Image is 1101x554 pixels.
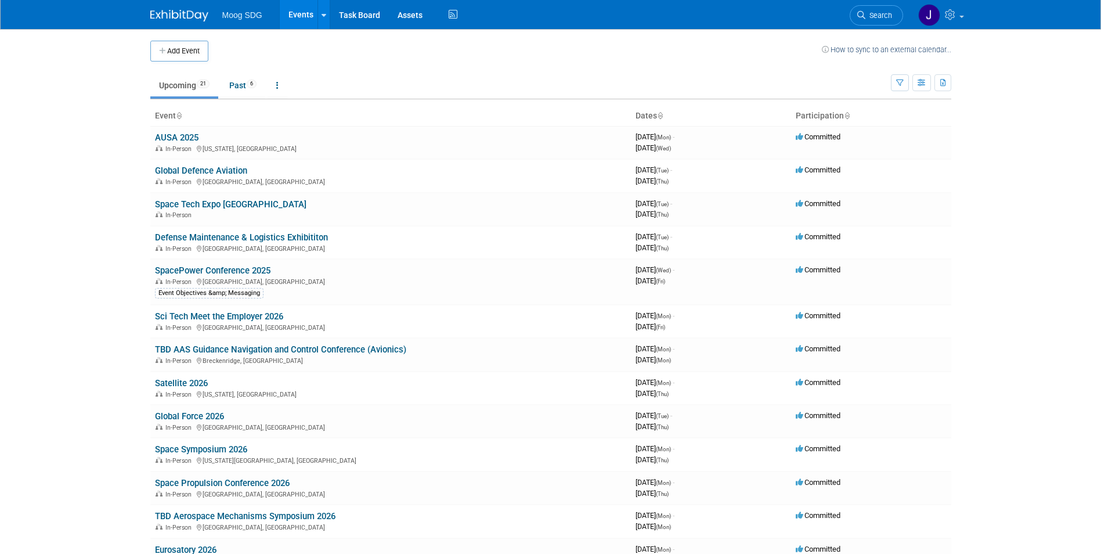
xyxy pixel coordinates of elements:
img: Jaclyn Roberts [918,4,940,26]
span: In-Person [165,211,195,219]
th: Event [150,106,631,126]
span: (Fri) [656,324,665,330]
img: In-Person Event [156,457,163,463]
img: In-Person Event [156,145,163,151]
span: (Mon) [656,524,671,530]
img: ExhibitDay [150,10,208,21]
span: [DATE] [636,311,674,320]
img: In-Person Event [156,491,163,497]
span: Committed [796,344,840,353]
span: (Thu) [656,457,669,463]
span: (Thu) [656,424,669,430]
span: - [670,166,672,174]
span: (Fri) [656,278,665,285]
span: [DATE] [636,422,669,431]
span: In-Person [165,324,195,332]
span: (Thu) [656,178,669,185]
span: In-Person [165,278,195,286]
span: [DATE] [636,199,672,208]
span: (Mon) [656,513,671,519]
span: [DATE] [636,210,669,218]
span: - [673,132,674,141]
a: How to sync to an external calendar... [822,45,951,54]
span: In-Person [165,178,195,186]
span: Committed [796,311,840,320]
span: In-Person [165,491,195,498]
span: Committed [796,378,840,387]
a: Global Defence Aviation [155,166,247,176]
span: - [673,444,674,453]
span: [DATE] [636,276,665,285]
span: - [673,344,674,353]
span: Committed [796,232,840,241]
span: (Tue) [656,167,669,174]
span: 21 [197,80,210,88]
span: In-Person [165,145,195,153]
th: Participation [791,106,951,126]
img: In-Person Event [156,245,163,251]
span: [DATE] [636,177,669,185]
span: (Mon) [656,480,671,486]
img: In-Person Event [156,211,163,217]
span: [DATE] [636,378,674,387]
span: (Thu) [656,245,669,251]
span: [DATE] [636,265,674,274]
span: (Mon) [656,357,671,364]
span: (Tue) [656,413,669,419]
span: Committed [796,199,840,208]
span: Committed [796,132,840,141]
span: (Thu) [656,491,669,497]
span: [DATE] [636,232,672,241]
a: Past6 [221,74,265,96]
span: [DATE] [636,511,674,520]
span: Committed [796,478,840,487]
span: (Mon) [656,346,671,352]
span: - [673,511,674,520]
a: Space Propulsion Conference 2026 [155,478,290,488]
div: [GEOGRAPHIC_DATA], [GEOGRAPHIC_DATA] [155,422,626,431]
div: [GEOGRAPHIC_DATA], [GEOGRAPHIC_DATA] [155,276,626,286]
th: Dates [631,106,791,126]
span: [DATE] [636,132,674,141]
span: - [673,478,674,487]
span: In-Person [165,391,195,398]
img: In-Person Event [156,391,163,397]
span: In-Person [165,524,195,531]
div: Breckenridge, [GEOGRAPHIC_DATA] [155,355,626,365]
div: Event Objectives &amp; Messaging [155,288,263,298]
span: Committed [796,511,840,520]
span: - [670,232,672,241]
span: (Mon) [656,313,671,319]
span: In-Person [165,357,195,365]
button: Add Event [150,41,208,62]
span: (Wed) [656,145,671,152]
span: In-Person [165,245,195,253]
span: In-Person [165,424,195,431]
span: Committed [796,444,840,453]
a: Sci Tech Meet the Employer 2026 [155,311,283,322]
span: [DATE] [636,411,672,420]
span: In-Person [165,457,195,465]
span: [DATE] [636,444,674,453]
span: [DATE] [636,389,669,398]
div: [GEOGRAPHIC_DATA], [GEOGRAPHIC_DATA] [155,489,626,498]
div: [US_STATE][GEOGRAPHIC_DATA], [GEOGRAPHIC_DATA] [155,455,626,465]
span: Search [865,11,892,20]
div: [GEOGRAPHIC_DATA], [GEOGRAPHIC_DATA] [155,177,626,186]
img: In-Person Event [156,357,163,363]
span: [DATE] [636,545,674,553]
span: [DATE] [636,143,671,152]
a: Search [850,5,903,26]
div: [GEOGRAPHIC_DATA], [GEOGRAPHIC_DATA] [155,322,626,332]
span: (Thu) [656,211,669,218]
span: Committed [796,411,840,420]
a: TBD AAS Guidance Navigation and Control Conference (Avionics) [155,344,406,355]
img: In-Person Event [156,278,163,284]
span: [DATE] [636,344,674,353]
span: [DATE] [636,489,669,498]
span: Moog SDG [222,10,262,20]
img: In-Person Event [156,524,163,530]
span: [DATE] [636,522,671,531]
span: (Mon) [656,134,671,141]
span: - [673,265,674,274]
